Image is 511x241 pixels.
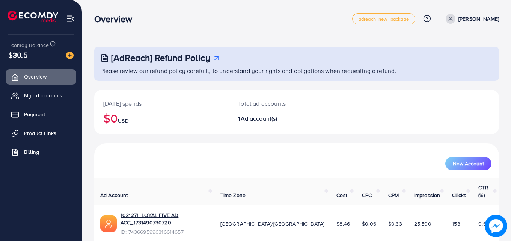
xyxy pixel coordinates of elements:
[24,111,45,118] span: Payment
[452,220,460,227] span: 153
[485,215,507,237] img: image
[220,191,246,199] span: Time Zone
[336,191,347,199] span: Cost
[121,211,208,227] a: 1021271_LOYAL FIVE AD ACC_1731490730720
[6,88,76,103] a: My ad accounts
[6,69,76,84] a: Overview
[388,220,402,227] span: $0.33
[452,191,466,199] span: Clicks
[24,92,62,99] span: My ad accounts
[220,220,325,227] span: [GEOGRAPHIC_DATA]/[GEOGRAPHIC_DATA]
[414,220,431,227] span: 25,500
[458,14,499,23] p: [PERSON_NAME]
[103,111,220,125] h2: $0
[238,99,321,108] p: Total ad accounts
[241,114,277,123] span: Ad account(s)
[359,17,409,21] span: adreach_new_package
[103,99,220,108] p: [DATE] spends
[66,52,74,59] img: image
[121,228,208,236] span: ID: 7436695996316614657
[66,14,75,23] img: menu
[352,13,415,24] a: adreach_new_package
[238,115,321,122] h2: 1
[100,66,494,75] p: Please review our refund policy carefully to understand your rights and obligations when requesti...
[6,144,76,159] a: Billing
[8,49,28,60] span: $30.5
[94,14,138,24] h3: Overview
[445,157,491,170] button: New Account
[111,52,210,63] h3: [AdReach] Refund Policy
[443,14,499,24] a: [PERSON_NAME]
[24,148,39,156] span: Billing
[478,184,488,199] span: CTR (%)
[24,129,56,137] span: Product Links
[8,41,49,49] span: Ecomdy Balance
[24,73,47,80] span: Overview
[478,220,486,227] span: 0.6
[362,220,376,227] span: $0.06
[453,161,484,166] span: New Account
[362,191,372,199] span: CPC
[6,126,76,141] a: Product Links
[6,107,76,122] a: Payment
[388,191,399,199] span: CPM
[118,117,128,124] span: USD
[414,191,440,199] span: Impression
[8,11,58,22] img: logo
[336,220,350,227] span: $8.46
[100,191,128,199] span: Ad Account
[100,215,117,232] img: ic-ads-acc.e4c84228.svg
